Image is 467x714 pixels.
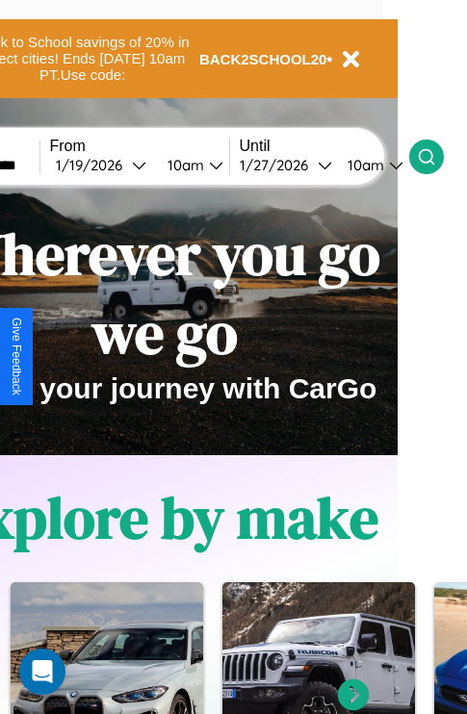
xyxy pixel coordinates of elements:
div: Open Intercom Messenger [19,649,65,695]
button: 10am [152,155,229,175]
div: 1 / 27 / 2026 [240,156,318,174]
b: BACK2SCHOOL20 [199,51,327,67]
button: 1/19/2026 [50,155,152,175]
button: 10am [332,155,409,175]
div: 10am [158,156,209,174]
label: From [50,138,229,155]
div: 10am [338,156,389,174]
div: Give Feedback [10,318,23,395]
label: Until [240,138,409,155]
div: 1 / 19 / 2026 [56,156,132,174]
